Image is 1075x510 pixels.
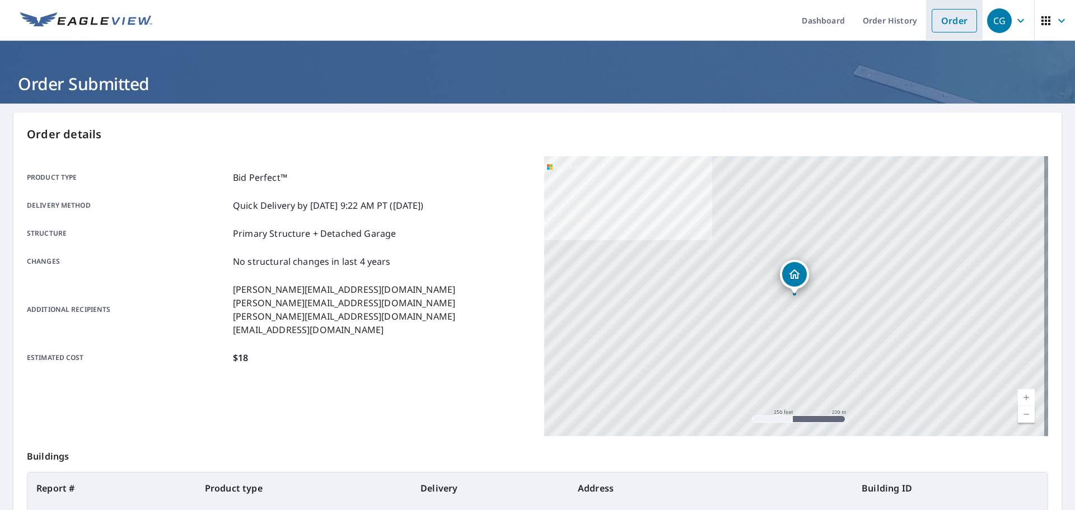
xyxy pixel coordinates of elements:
p: [EMAIL_ADDRESS][DOMAIN_NAME] [233,323,455,336]
p: Primary Structure + Detached Garage [233,227,396,240]
p: Additional recipients [27,283,228,336]
a: Order [932,9,977,32]
p: Buildings [27,436,1048,472]
th: Report # [27,472,196,504]
p: Delivery method [27,199,228,212]
p: [PERSON_NAME][EMAIL_ADDRESS][DOMAIN_NAME] [233,296,455,310]
th: Address [569,472,853,504]
p: [PERSON_NAME][EMAIL_ADDRESS][DOMAIN_NAME] [233,283,455,296]
p: No structural changes in last 4 years [233,255,391,268]
div: CG [987,8,1012,33]
p: Bid Perfect™ [233,171,287,184]
th: Product type [196,472,412,504]
h1: Order Submitted [13,72,1062,95]
p: Changes [27,255,228,268]
th: Delivery [412,472,569,504]
div: Dropped pin, building 1, Residential property, 1500 SW 187th Ter Pembroke Pines, FL 33029 [780,260,809,294]
th: Building ID [853,472,1048,504]
img: EV Logo [20,12,152,29]
p: Estimated cost [27,351,228,364]
p: [PERSON_NAME][EMAIL_ADDRESS][DOMAIN_NAME] [233,310,455,323]
p: Product type [27,171,228,184]
p: Structure [27,227,228,240]
p: $18 [233,351,248,364]
a: Current Level 17, Zoom In [1018,389,1035,406]
p: Quick Delivery by [DATE] 9:22 AM PT ([DATE]) [233,199,424,212]
a: Current Level 17, Zoom Out [1018,406,1035,423]
p: Order details [27,126,1048,143]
